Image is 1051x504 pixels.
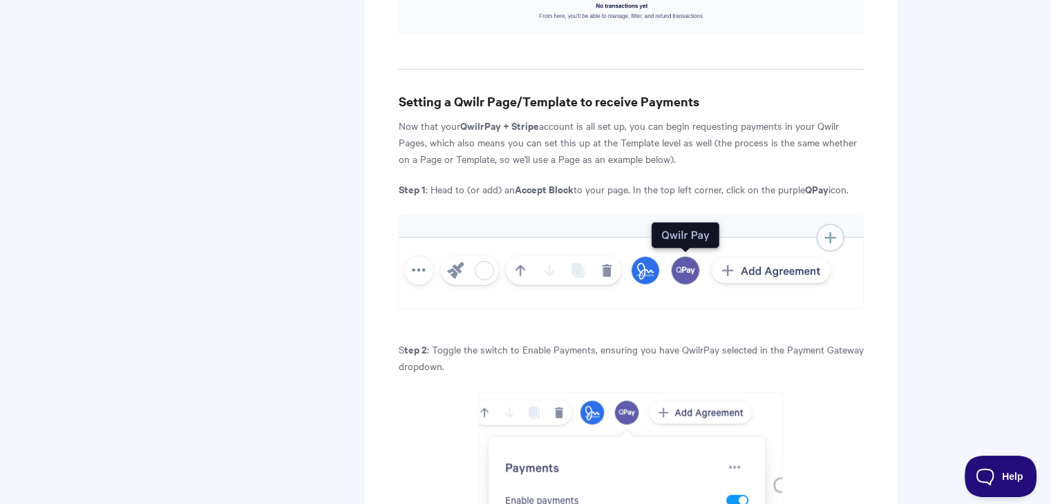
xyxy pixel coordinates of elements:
b: QwilrPay + Stripe [460,118,538,133]
b: tep 2 [404,342,426,356]
iframe: Toggle Customer Support [965,456,1037,497]
p: Now that your account is all set up, you can begin requesting payments in your Qwilr Pages, which... [398,117,863,167]
img: file-uFh0BTSLeB.png [398,215,863,309]
b: Accept Block [514,182,573,196]
b: Step 1 [398,182,425,196]
p: : Head to (or add) an to your page. In the top left corner, click on the purple icon. [398,181,863,197]
b: QPay [804,182,828,196]
p: S : Toggle the switch to Enable Payments, ensuring you have QwilrPay selected in the Payment Gate... [398,341,863,374]
h3: Setting a Qwilr Page/Template to receive Payments [398,92,863,111]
